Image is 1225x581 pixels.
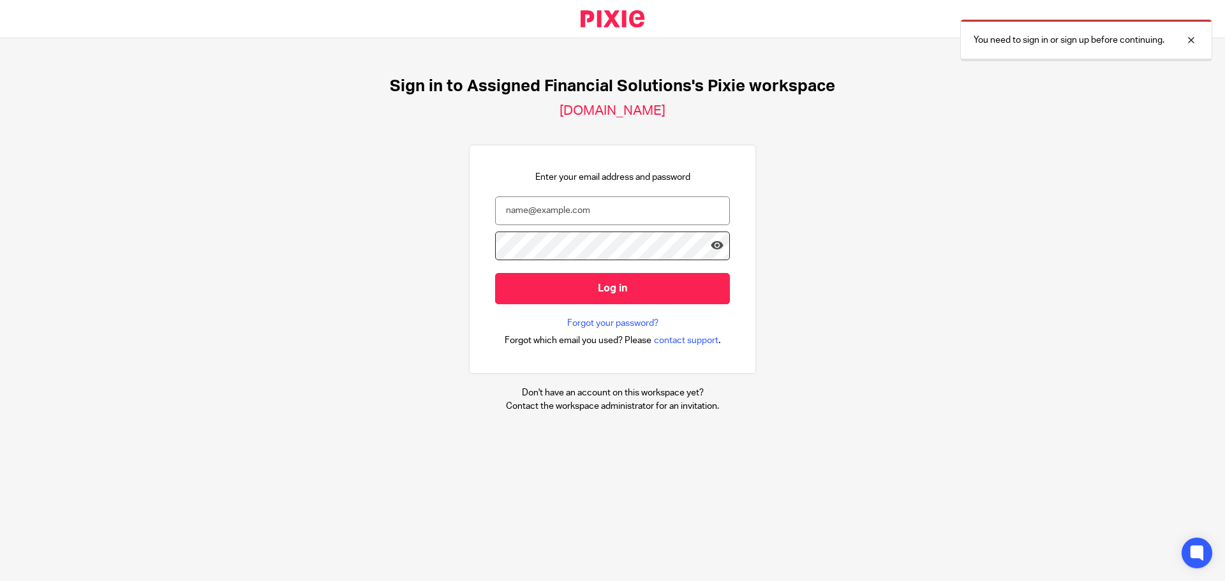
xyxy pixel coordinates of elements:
input: name@example.com [495,196,730,225]
h2: [DOMAIN_NAME] [560,103,665,119]
h1: Sign in to Assigned Financial Solutions's Pixie workspace [390,77,835,96]
a: Forgot your password? [567,317,658,330]
p: You need to sign in or sign up before continuing. [974,34,1164,47]
span: contact support [654,334,718,347]
input: Log in [495,273,730,304]
div: . [505,333,721,348]
p: Contact the workspace administrator for an invitation. [506,400,719,413]
span: Forgot which email you used? Please [505,334,651,347]
p: Enter your email address and password [535,171,690,184]
p: Don't have an account on this workspace yet? [506,386,719,399]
